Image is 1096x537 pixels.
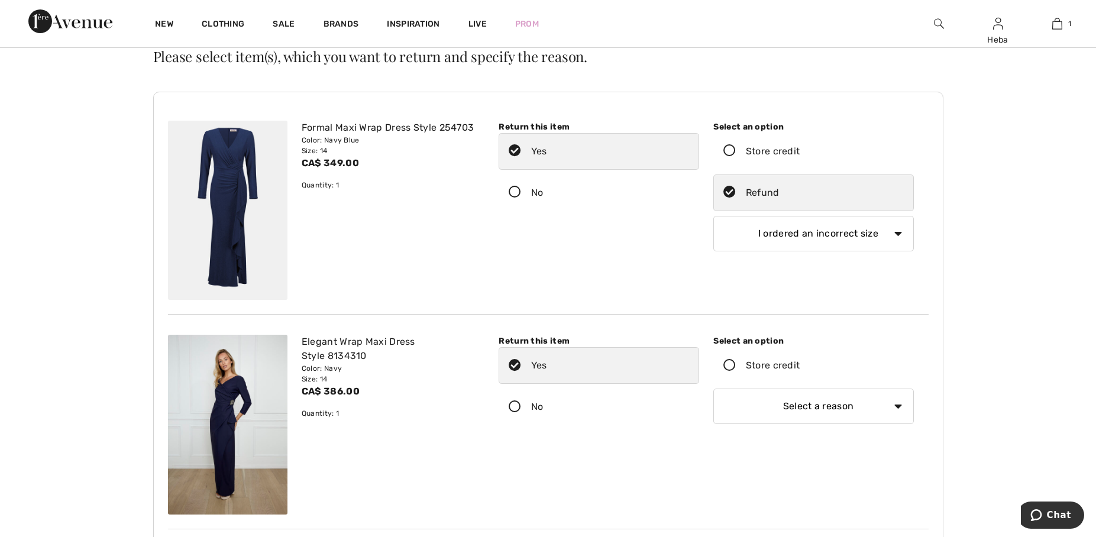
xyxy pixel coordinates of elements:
[273,19,295,31] a: Sale
[302,408,478,419] div: Quantity: 1
[1028,17,1086,31] a: 1
[993,17,1003,31] img: My Info
[969,34,1027,46] div: Heba
[1052,17,1062,31] img: My Bag
[155,19,173,31] a: New
[499,121,699,133] div: Return this item
[499,335,699,347] div: Return this item
[168,121,287,300] img: joseph-ribkoff-dresses-jumpsuits-navy-blue_254703c_1_bf6b_search.jpg
[1021,502,1084,531] iframe: Opens a widget where you can chat to one of our agents
[302,121,478,135] div: Formal Maxi Wrap Dress Style 254703
[515,18,539,30] a: Prom
[324,19,359,31] a: Brands
[499,389,699,425] label: No
[302,180,478,190] div: Quantity: 1
[1068,18,1071,29] span: 1
[746,358,800,373] div: Store credit
[302,335,478,363] div: Elegant Wrap Maxi Dress Style 8134310
[302,374,478,384] div: Size: 14
[387,19,439,31] span: Inspiration
[302,384,478,399] div: CA$ 386.00
[302,363,478,374] div: Color: Navy
[993,18,1003,29] a: Sign In
[302,135,478,145] div: Color: Navy Blue
[468,18,487,30] a: Live
[713,335,914,347] div: Select an option
[202,19,244,31] a: Clothing
[28,9,112,33] img: 1ère Avenue
[153,49,943,63] h2: Please select item(s), which you want to return and specify the reason.
[713,121,914,133] div: Select an option
[746,144,800,158] div: Store credit
[746,186,780,200] div: Refund
[934,17,944,31] img: search the website
[499,133,699,170] label: Yes
[302,145,478,156] div: Size: 14
[168,335,287,514] img: alex-evenings-dresses-jumpsuits-navy_8134310c_2_8ef8_search.jpg
[499,347,699,384] label: Yes
[499,174,699,211] label: No
[302,156,478,170] div: CA$ 349.00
